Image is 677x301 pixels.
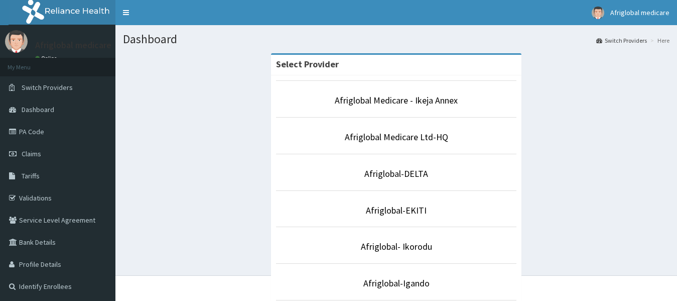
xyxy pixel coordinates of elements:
h1: Dashboard [123,33,669,46]
a: Afriglobal-DELTA [364,168,428,179]
span: Dashboard [22,105,54,114]
a: Afriglobal Medicare Ltd-HQ [345,131,448,143]
span: Tariffs [22,171,40,180]
a: Afriglobal Medicare - Ikeja Annex [335,94,458,106]
a: Online [35,55,59,62]
span: Afriglobal medicare [610,8,669,17]
a: Afriglobal-EKITI [366,205,427,216]
img: User Image [592,7,604,19]
strong: Select Provider [276,58,339,70]
span: Switch Providers [22,83,73,92]
p: Afriglobal medicare [35,41,111,50]
span: Claims [22,149,41,158]
a: Switch Providers [596,36,647,45]
a: Afriglobal- Ikorodu [361,241,432,252]
li: Here [648,36,669,45]
a: Afriglobal-Igando [363,277,430,289]
img: User Image [5,30,28,53]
